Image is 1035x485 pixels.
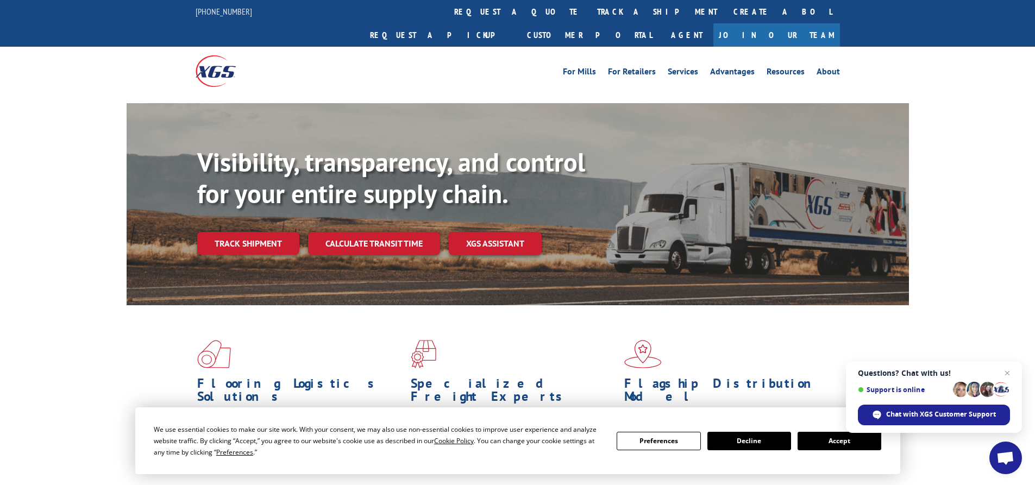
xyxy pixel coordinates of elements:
button: Preferences [617,432,700,450]
a: Track shipment [197,232,299,255]
h1: Specialized Freight Experts [411,377,616,408]
span: Support is online [858,386,949,394]
span: Close chat [1001,367,1014,380]
div: Cookie Consent Prompt [135,407,900,474]
a: Customer Portal [519,23,660,47]
img: xgs-icon-total-supply-chain-intelligence-red [197,340,231,368]
a: Resources [767,67,805,79]
button: Decline [707,432,791,450]
a: XGS ASSISTANT [449,232,542,255]
a: Advantages [710,67,755,79]
div: Chat with XGS Customer Support [858,405,1010,425]
div: Open chat [989,442,1022,474]
img: xgs-icon-flagship-distribution-model-red [624,340,662,368]
h1: Flagship Distribution Model [624,377,830,408]
a: [PHONE_NUMBER] [196,6,252,17]
a: Request a pickup [362,23,519,47]
img: xgs-icon-focused-on-flooring-red [411,340,436,368]
span: Chat with XGS Customer Support [886,410,996,419]
a: For Retailers [608,67,656,79]
a: For Mills [563,67,596,79]
a: Calculate transit time [308,232,440,255]
span: Cookie Policy [434,436,474,445]
span: Preferences [216,448,253,457]
button: Accept [798,432,881,450]
div: We use essential cookies to make our site work. With your consent, we may also use non-essential ... [154,424,604,458]
a: About [817,67,840,79]
b: Visibility, transparency, and control for your entire supply chain. [197,145,585,210]
span: Questions? Chat with us! [858,369,1010,377]
h1: Flooring Logistics Solutions [197,377,403,408]
a: Services [668,67,698,79]
a: Agent [660,23,713,47]
a: Join Our Team [713,23,840,47]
